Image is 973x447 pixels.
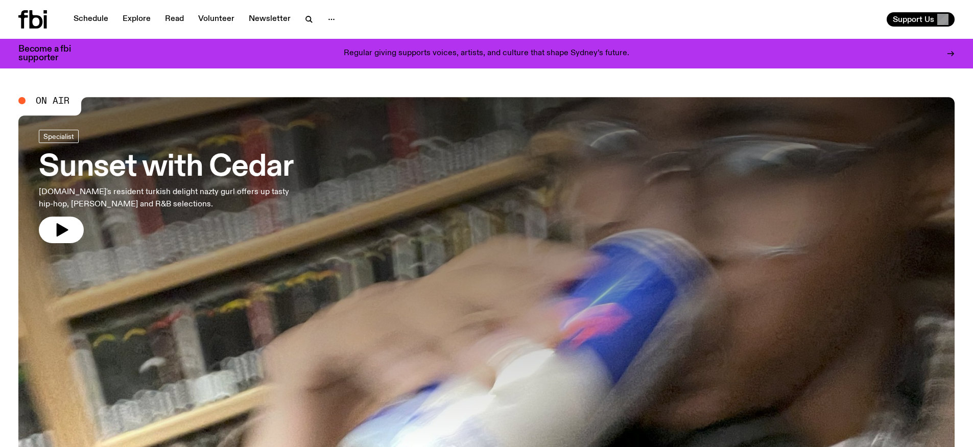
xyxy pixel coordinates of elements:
[243,12,297,27] a: Newsletter
[18,45,84,62] h3: Become a fbi supporter
[36,96,69,105] span: On Air
[67,12,114,27] a: Schedule
[887,12,955,27] button: Support Us
[43,132,74,140] span: Specialist
[39,130,300,243] a: Sunset with Cedar[DOMAIN_NAME]'s resident turkish delight nazty gurl offers up tasty hip-hop, [PE...
[39,130,79,143] a: Specialist
[116,12,157,27] a: Explore
[159,12,190,27] a: Read
[39,153,300,182] h3: Sunset with Cedar
[39,186,300,210] p: [DOMAIN_NAME]'s resident turkish delight nazty gurl offers up tasty hip-hop, [PERSON_NAME] and R&...
[893,15,934,24] span: Support Us
[344,49,629,58] p: Regular giving supports voices, artists, and culture that shape Sydney’s future.
[192,12,241,27] a: Volunteer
